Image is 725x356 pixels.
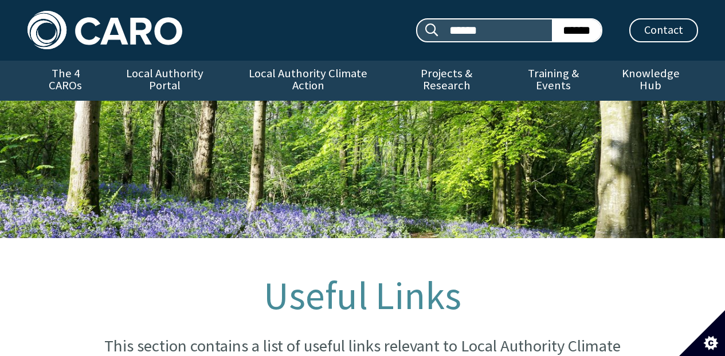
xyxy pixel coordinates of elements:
a: Knowledge Hub [603,61,697,101]
a: Local Authority Climate Action [226,61,390,101]
a: Contact [629,18,698,42]
img: Caro logo [28,11,182,49]
a: Local Authority Portal [104,61,226,101]
h1: Useful Links [84,275,640,317]
a: The 4 CAROs [28,61,104,101]
button: Set cookie preferences [679,310,725,356]
a: Projects & Research [390,61,503,101]
a: Training & Events [503,61,603,101]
